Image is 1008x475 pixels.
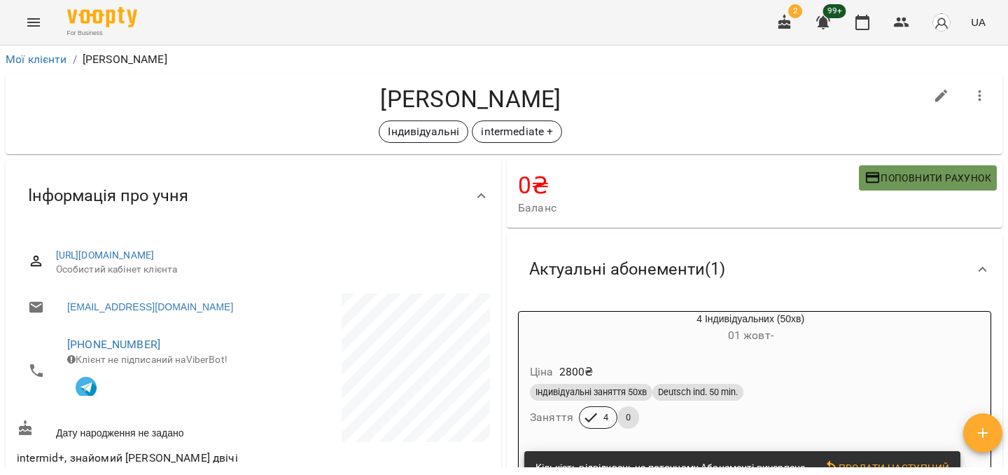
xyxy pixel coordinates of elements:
button: Menu [17,6,50,39]
span: Актуальні абонементи ( 1 ) [529,259,725,280]
img: Telegram [76,377,97,398]
span: 2 [788,4,802,18]
span: 01 жовт - [728,329,773,342]
a: Мої клієнти [6,53,67,66]
p: intermediate + [481,123,553,140]
a: [PHONE_NUMBER] [67,338,160,351]
span: For Business [67,29,137,38]
button: Поповнити рахунок [859,165,997,191]
img: Voopty Logo [67,7,137,27]
button: 4 Індивідуальних (50хв)01 жовт- Ціна2800₴Індивідуальні заняття 50хвDeutsch ind. 50 min.Заняття40 [519,312,982,446]
span: Поповнити рахунок [864,170,991,186]
span: Deutsch ind. 50 min. [652,386,743,399]
div: intermediate + [472,121,562,143]
img: avatar_s.png [932,13,951,32]
div: Інформація про учня [6,160,501,232]
h6: Ціна [530,362,554,382]
span: Особистий кабінет клієнта [56,263,479,277]
span: Індивідуальні заняття 50хв [530,386,652,399]
span: UA [971,15,986,29]
span: 4 [595,411,617,424]
h4: 0 ₴ [518,171,859,200]
div: Індивідуальні [379,121,468,143]
button: Клієнт підписаний на VooptyBot [67,366,105,404]
span: 0 [617,411,639,424]
span: 99+ [823,4,846,18]
p: Індивідуальні [388,123,459,140]
nav: breadcrumb [6,51,1002,68]
div: Дату народження не задано [14,417,253,443]
p: [PERSON_NAME] [83,51,167,68]
span: Інформація про учня [28,185,188,207]
span: Клієнт не підписаний на ViberBot! [67,354,227,365]
h6: Заняття [530,408,573,427]
a: [URL][DOMAIN_NAME] [56,249,155,261]
span: Баланс [518,200,859,216]
a: [EMAIL_ADDRESS][DOMAIN_NAME] [67,300,233,314]
div: 4 Індивідуальних (50хв) [519,312,982,345]
li: / [73,51,77,68]
h4: [PERSON_NAME] [17,85,925,113]
button: UA [965,9,991,35]
div: Актуальні абонементи(1) [507,233,1002,305]
p: 2800 ₴ [559,364,594,380]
